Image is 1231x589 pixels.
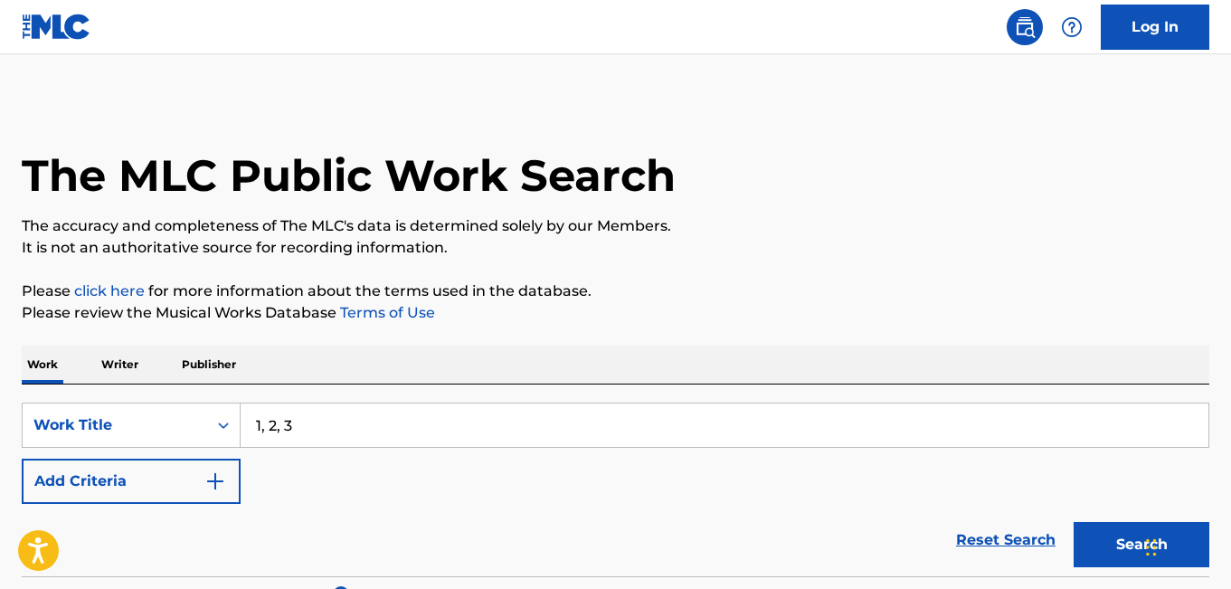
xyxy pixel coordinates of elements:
[1014,16,1036,38] img: search
[22,237,1209,259] p: It is not an authoritative source for recording information.
[1054,9,1090,45] div: Help
[96,346,144,384] p: Writer
[74,282,145,299] a: click here
[947,520,1065,560] a: Reset Search
[33,414,196,436] div: Work Title
[1141,502,1231,589] iframe: Chat Widget
[1146,520,1157,575] div: Drag
[1074,522,1209,567] button: Search
[336,304,435,321] a: Terms of Use
[1061,16,1083,38] img: help
[22,459,241,504] button: Add Criteria
[204,470,226,492] img: 9d2ae6d4665cec9f34b9.svg
[22,14,91,40] img: MLC Logo
[22,346,63,384] p: Work
[22,302,1209,324] p: Please review the Musical Works Database
[22,148,676,203] h1: The MLC Public Work Search
[1007,9,1043,45] a: Public Search
[22,403,1209,576] form: Search Form
[22,215,1209,237] p: The accuracy and completeness of The MLC's data is determined solely by our Members.
[1101,5,1209,50] a: Log In
[22,280,1209,302] p: Please for more information about the terms used in the database.
[176,346,241,384] p: Publisher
